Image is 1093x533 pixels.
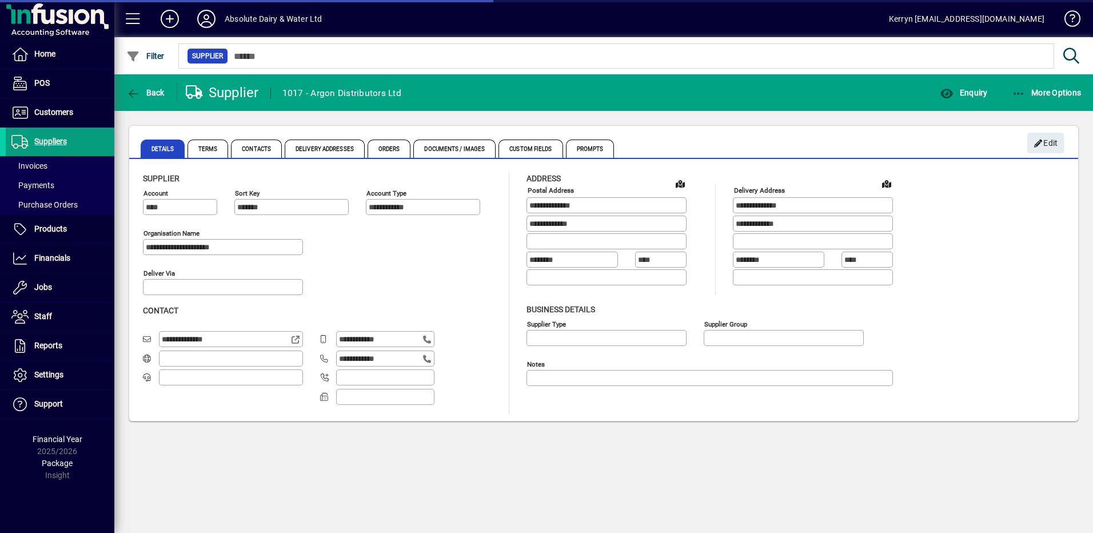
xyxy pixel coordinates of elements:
[937,82,990,103] button: Enquiry
[6,244,114,273] a: Financials
[34,341,62,350] span: Reports
[235,189,260,197] mat-label: Sort key
[285,140,365,158] span: Delivery Addresses
[526,174,561,183] span: Address
[877,174,896,193] a: View on map
[34,312,52,321] span: Staff
[704,320,747,328] mat-label: Supplier group
[366,189,406,197] mat-label: Account Type
[123,82,167,103] button: Back
[34,283,52,292] span: Jobs
[413,140,496,158] span: Documents / Images
[6,303,114,331] a: Staff
[1012,88,1082,97] span: More Options
[1027,133,1064,153] button: Edit
[940,88,987,97] span: Enquiry
[526,305,595,314] span: Business details
[6,215,114,244] a: Products
[6,390,114,419] a: Support
[143,229,200,237] mat-label: Organisation name
[143,269,175,277] mat-label: Deliver via
[11,161,47,170] span: Invoices
[231,140,282,158] span: Contacts
[1056,2,1079,39] a: Knowledge Base
[192,50,223,62] span: Supplier
[42,459,73,468] span: Package
[188,9,225,29] button: Profile
[6,176,114,195] a: Payments
[225,10,322,28] div: Absolute Dairy & Water Ltd
[282,84,401,102] div: 1017 - Argon Distributors Ltd
[188,140,229,158] span: Terms
[34,370,63,379] span: Settings
[126,88,165,97] span: Back
[498,140,563,158] span: Custom Fields
[671,174,689,193] a: View on map
[6,195,114,214] a: Purchase Orders
[141,140,185,158] span: Details
[6,69,114,98] a: POS
[126,51,165,61] span: Filter
[1034,134,1058,153] span: Edit
[368,140,411,158] span: Orders
[11,200,78,209] span: Purchase Orders
[566,140,615,158] span: Prompts
[151,9,188,29] button: Add
[889,10,1044,28] div: Kerryn [EMAIL_ADDRESS][DOMAIN_NAME]
[34,224,67,233] span: Products
[34,78,50,87] span: POS
[34,399,63,408] span: Support
[6,361,114,389] a: Settings
[6,273,114,302] a: Jobs
[143,189,168,197] mat-label: Account
[6,332,114,360] a: Reports
[34,137,67,146] span: Suppliers
[143,306,178,315] span: Contact
[6,156,114,176] a: Invoices
[114,82,177,103] app-page-header-button: Back
[143,174,179,183] span: Supplier
[11,181,54,190] span: Payments
[527,360,545,368] mat-label: Notes
[527,320,566,328] mat-label: Supplier type
[34,49,55,58] span: Home
[6,98,114,127] a: Customers
[34,253,70,262] span: Financials
[1009,82,1084,103] button: More Options
[123,46,167,66] button: Filter
[34,108,73,117] span: Customers
[33,435,82,444] span: Financial Year
[186,83,259,102] div: Supplier
[6,40,114,69] a: Home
